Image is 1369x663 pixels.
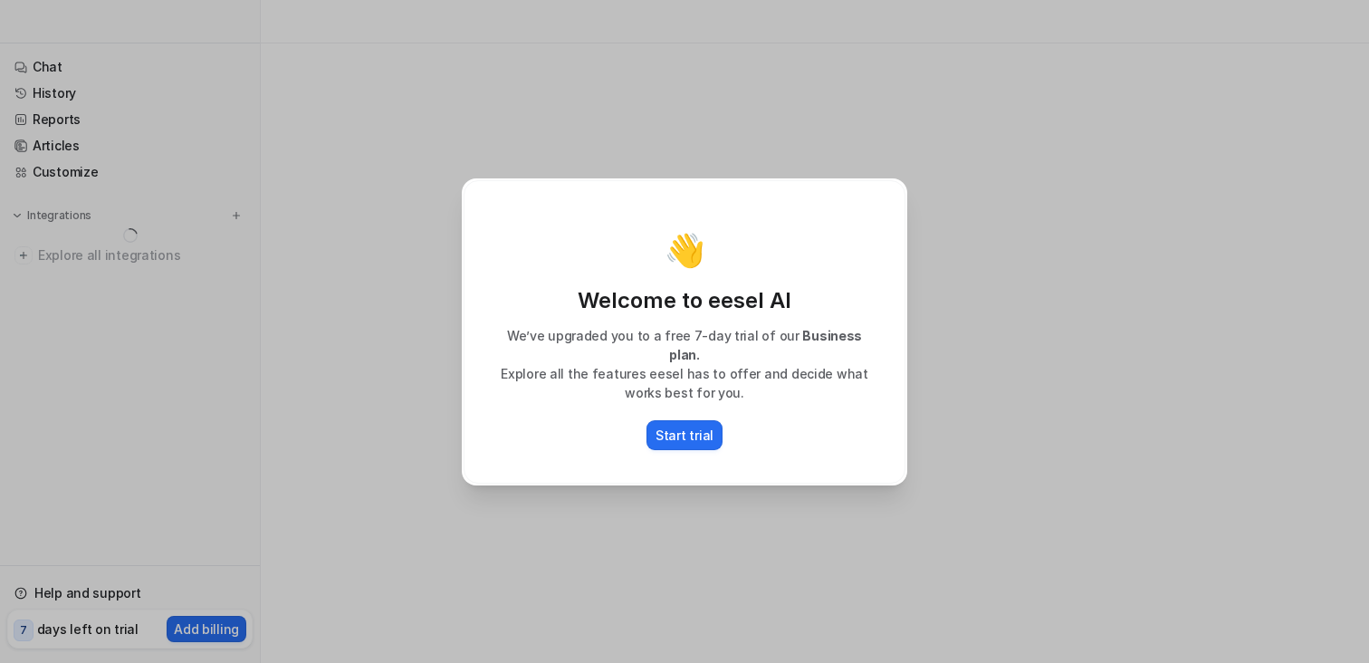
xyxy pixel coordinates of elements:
[483,326,886,364] p: We’ve upgraded you to a free 7-day trial of our
[656,426,713,445] p: Start trial
[483,364,886,402] p: Explore all the features eesel has to offer and decide what works best for you.
[646,420,723,450] button: Start trial
[483,286,886,315] p: Welcome to eesel AI
[665,232,705,268] p: 👋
